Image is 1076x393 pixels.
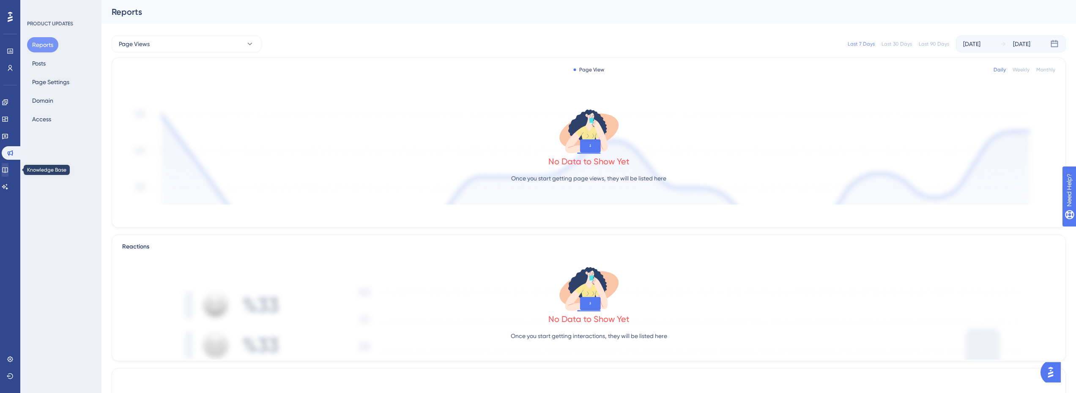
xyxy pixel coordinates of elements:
[112,35,261,52] button: Page Views
[1040,360,1066,385] iframe: UserGuiding AI Assistant Launcher
[119,39,150,49] span: Page Views
[573,66,604,73] div: Page View
[27,74,74,90] button: Page Settings
[27,93,58,108] button: Domain
[511,331,667,341] p: Once you start getting interactions, they will be listed here
[112,6,1045,18] div: Reports
[1036,66,1055,73] div: Monthly
[994,66,1006,73] div: Daily
[848,41,875,47] div: Last 7 Days
[122,242,1055,252] div: Reactions
[1013,39,1030,49] div: [DATE]
[548,313,630,325] div: No Data to Show Yet
[919,41,949,47] div: Last 90 Days
[511,173,666,183] p: Once you start getting page views, they will be listed here
[27,56,51,71] button: Posts
[963,39,980,49] div: [DATE]
[548,156,630,167] div: No Data to Show Yet
[27,37,58,52] button: Reports
[27,112,56,127] button: Access
[20,2,53,12] span: Need Help?
[27,20,73,27] div: PRODUCT UPDATES
[882,41,912,47] div: Last 30 Days
[1013,66,1029,73] div: Weekly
